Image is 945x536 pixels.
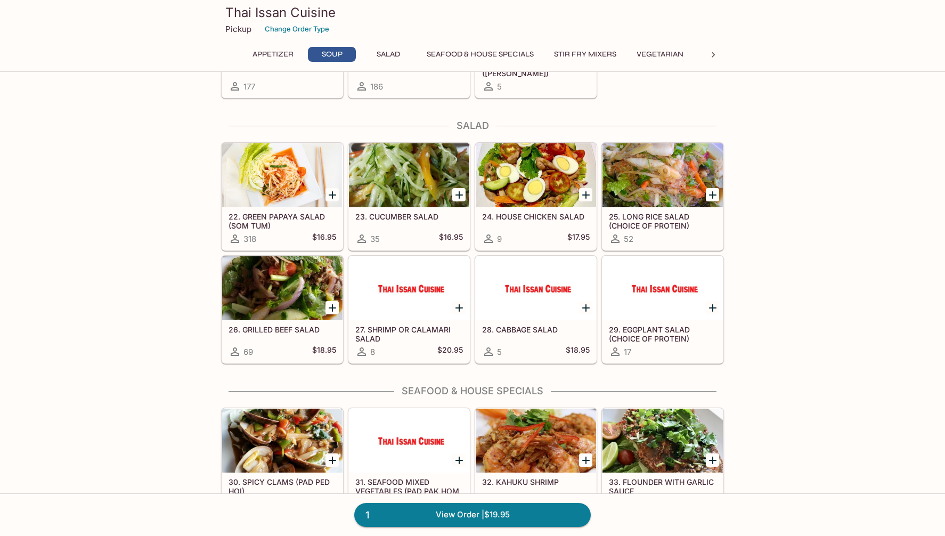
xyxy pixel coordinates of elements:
[325,188,339,201] button: Add 22. GREEN PAPAYA SALAD (SOM TUM)
[225,24,251,34] p: Pickup
[221,120,724,132] h4: Salad
[602,143,723,250] a: 25. LONG RICE SALAD (CHOICE OF PROTEIN)52
[312,345,336,358] h5: $18.95
[602,409,723,473] div: 33. FLOUNDER WITH GARLIC SAUCE
[475,408,597,516] a: 32. KAHUKU SHRIMP24$23.95
[325,301,339,314] button: Add 26. GRILLED BEEF SALAD
[222,409,343,473] div: 30. SPICY CLAMS (PAD PED HOI)
[349,256,469,320] div: 27. SHRIMP OR CALAMARI SALAD
[355,477,463,495] h5: 31. SEAFOOD MIXED VEGETABLES (PAD PAK HOM MID)
[609,325,716,343] h5: 29. EGGPLANT SALAD (CHOICE OF PROTEIN)
[579,453,592,467] button: Add 32. KAHUKU SHRIMP
[602,408,723,516] a: 33. FLOUNDER WITH GARLIC SAUCE7$34.95
[355,325,463,343] h5: 27. SHRIMP OR CALAMARI SALAD
[421,47,540,62] button: Seafood & House Specials
[698,47,746,62] button: Noodles
[348,143,470,250] a: 23. CUCUMBER SALAD35$16.95
[370,82,383,92] span: 186
[359,508,376,523] span: 1
[243,82,255,92] span: 177
[308,47,356,62] button: Soup
[225,4,720,21] h3: Thai Issan Cuisine
[222,143,343,250] a: 22. GREEN PAPAYA SALAD (SOM TUM)318$16.95
[566,345,590,358] h5: $18.95
[437,345,463,358] h5: $20.95
[548,47,622,62] button: Stir Fry Mixers
[260,21,334,37] button: Change Order Type
[247,47,299,62] button: Appetizer
[602,256,723,320] div: 29. EGGPLANT SALAD (CHOICE OF PROTEIN)
[229,325,336,334] h5: 26. GRILLED BEEF SALAD
[567,232,590,245] h5: $17.95
[229,212,336,230] h5: 22. GREEN PAPAYA SALAD (SOM TUM)
[706,301,719,314] button: Add 29. EGGPLANT SALAD (CHOICE OF PROTEIN)
[355,212,463,221] h5: 23. CUCUMBER SALAD
[364,47,412,62] button: Salad
[602,256,723,363] a: 29. EGGPLANT SALAD (CHOICE OF PROTEIN)17
[312,232,336,245] h5: $16.95
[497,234,502,244] span: 9
[476,256,596,320] div: 28. CABBAGE SALAD
[624,234,633,244] span: 52
[624,347,631,357] span: 17
[475,256,597,363] a: 28. CABBAGE SALAD5$18.95
[370,234,380,244] span: 35
[482,477,590,486] h5: 32. KAHUKU SHRIMP
[609,212,716,230] h5: 25. LONG RICE SALAD (CHOICE OF PROTEIN)
[348,256,470,363] a: 27. SHRIMP OR CALAMARI SALAD8$20.95
[579,188,592,201] button: Add 24. HOUSE CHICKEN SALAD
[579,301,592,314] button: Add 28. CABBAGE SALAD
[706,188,719,201] button: Add 25. LONG RICE SALAD (CHOICE OF PROTEIN)
[222,143,343,207] div: 22. GREEN PAPAYA SALAD (SOM TUM)
[439,232,463,245] h5: $16.95
[349,409,469,473] div: 31. SEAFOOD MIXED VEGETABLES (PAD PAK HOM MID)
[602,143,723,207] div: 25. LONG RICE SALAD (CHOICE OF PROTEIN)
[452,453,466,467] button: Add 31. SEAFOOD MIXED VEGETABLES (PAD PAK HOM MID)
[243,234,256,244] span: 318
[497,82,502,92] span: 5
[482,325,590,334] h5: 28. CABBAGE SALAD
[706,453,719,467] button: Add 33. FLOUNDER WITH GARLIC SAUCE
[497,347,502,357] span: 5
[221,385,724,397] h4: Seafood & House Specials
[476,409,596,473] div: 32. KAHUKU SHRIMP
[222,408,343,516] a: 30. SPICY CLAMS (PAD PED HOI)32$22.95
[452,188,466,201] button: Add 23. CUCUMBER SALAD
[631,47,689,62] button: Vegetarian
[222,256,343,363] a: 26. GRILLED BEEF SALAD69$18.95
[349,143,469,207] div: 23. CUCUMBER SALAD
[452,301,466,314] button: Add 27. SHRIMP OR CALAMARI SALAD
[370,347,375,357] span: 8
[475,143,597,250] a: 24. HOUSE CHICKEN SALAD9$17.95
[229,477,336,495] h5: 30. SPICY CLAMS (PAD PED HOI)
[354,503,591,526] a: 1View Order |$19.95
[325,453,339,467] button: Add 30. SPICY CLAMS (PAD PED HOI)
[609,477,716,495] h5: 33. FLOUNDER WITH GARLIC SAUCE
[222,256,343,320] div: 26. GRILLED BEEF SALAD
[476,143,596,207] div: 24. HOUSE CHICKEN SALAD
[348,408,470,516] a: 31. SEAFOOD MIXED VEGETABLES (PAD PAK HOM MID)12$22.95
[482,212,590,221] h5: 24. HOUSE CHICKEN SALAD
[243,347,253,357] span: 69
